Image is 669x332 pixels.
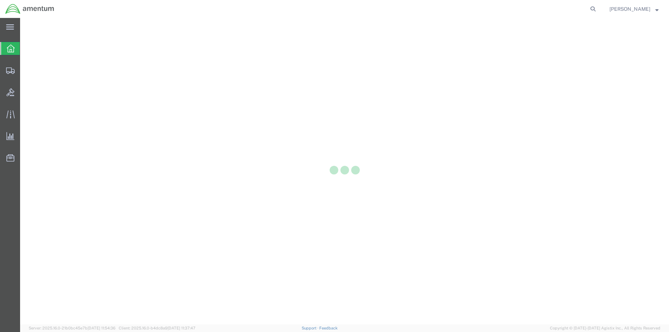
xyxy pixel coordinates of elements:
[29,326,116,330] span: Server: 2025.16.0-21b0bc45e7b
[302,326,320,330] a: Support
[119,326,195,330] span: Client: 2025.16.0-b4dc8a9
[319,326,338,330] a: Feedback
[550,325,660,331] span: Copyright © [DATE]-[DATE] Agistix Inc., All Rights Reserved
[609,5,659,13] button: [PERSON_NAME]
[88,326,116,330] span: [DATE] 11:54:36
[5,4,55,14] img: logo
[609,5,650,13] span: Rebecca Thorstenson
[168,326,195,330] span: [DATE] 11:37:47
